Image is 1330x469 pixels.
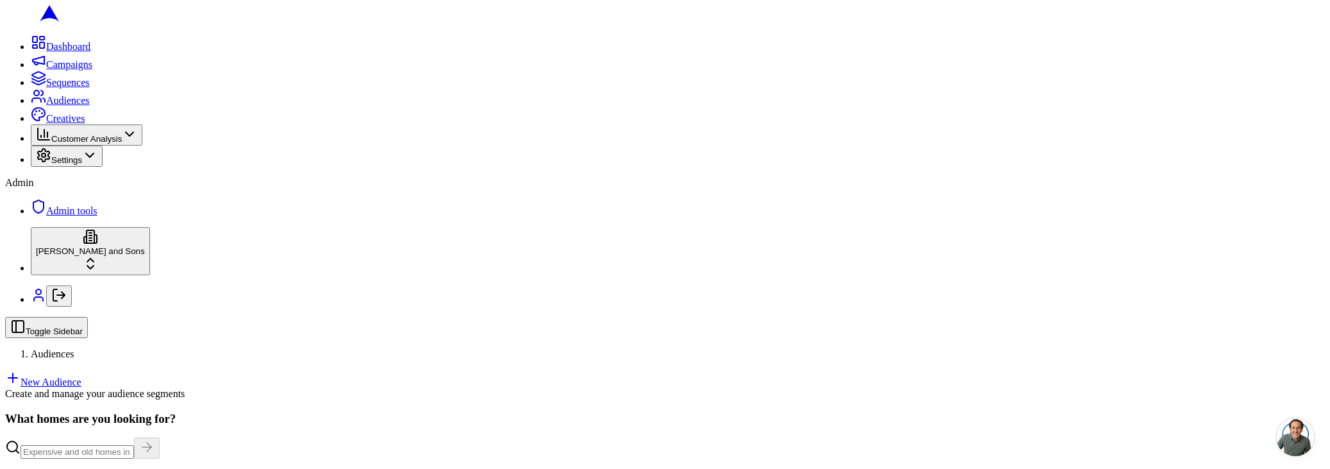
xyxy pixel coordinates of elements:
[31,113,85,124] a: Creatives
[31,124,142,146] button: Customer Analysis
[46,41,90,52] span: Dashboard
[36,246,145,256] span: [PERSON_NAME] and Sons
[5,377,81,388] a: New Audience
[31,95,90,106] a: Audiences
[31,77,90,88] a: Sequences
[1276,418,1315,456] a: Open chat
[21,445,134,459] input: Expensive and old homes in greater SF Bay Area
[31,348,74,359] span: Audiences
[5,177,1325,189] div: Admin
[51,155,82,165] span: Settings
[5,348,1325,360] nav: breadcrumb
[51,134,122,144] span: Customer Analysis
[46,59,92,70] span: Campaigns
[31,41,90,52] a: Dashboard
[31,59,92,70] a: Campaigns
[31,227,150,275] button: [PERSON_NAME] and Sons
[26,327,83,336] span: Toggle Sidebar
[5,412,1325,426] h3: What homes are you looking for?
[46,205,97,216] span: Admin tools
[46,77,90,88] span: Sequences
[31,146,103,167] button: Settings
[46,113,85,124] span: Creatives
[5,388,1325,400] div: Create and manage your audience segments
[46,286,72,307] button: Log out
[31,205,97,216] a: Admin tools
[5,317,88,338] button: Toggle Sidebar
[46,95,90,106] span: Audiences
